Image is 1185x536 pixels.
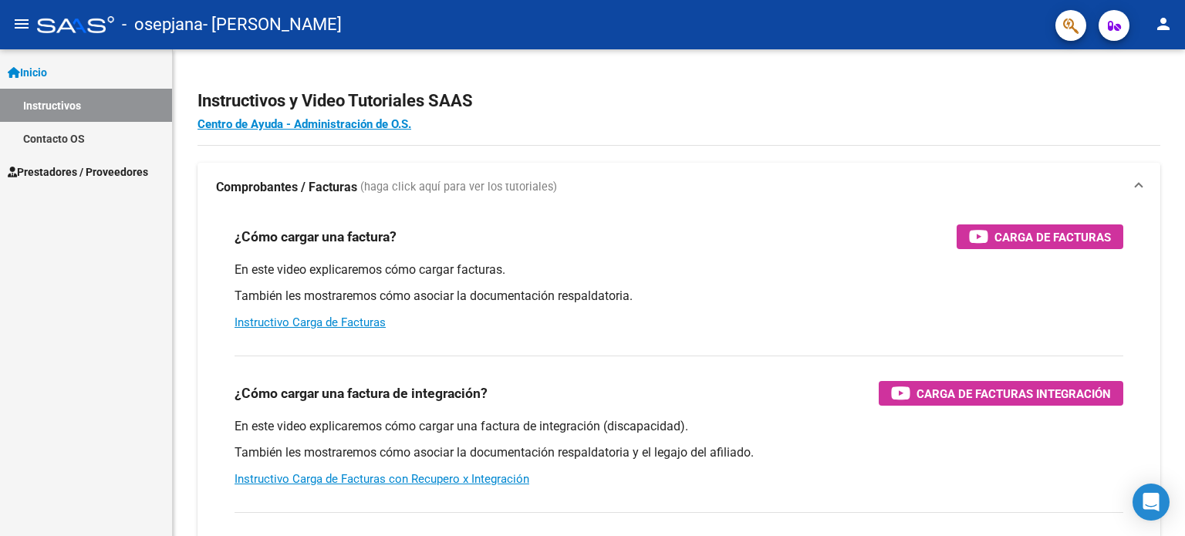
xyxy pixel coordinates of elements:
[235,472,529,486] a: Instructivo Carga de Facturas con Recupero x Integración
[235,261,1123,278] p: En este video explicaremos cómo cargar facturas.
[1154,15,1173,33] mat-icon: person
[8,64,47,81] span: Inicio
[12,15,31,33] mat-icon: menu
[197,163,1160,212] mat-expansion-panel-header: Comprobantes / Facturas (haga click aquí para ver los tutoriales)
[994,228,1111,247] span: Carga de Facturas
[235,226,397,248] h3: ¿Cómo cargar una factura?
[122,8,203,42] span: - osepjana
[203,8,342,42] span: - [PERSON_NAME]
[235,288,1123,305] p: También les mostraremos cómo asociar la documentación respaldatoria.
[197,117,411,131] a: Centro de Ayuda - Administración de O.S.
[235,418,1123,435] p: En este video explicaremos cómo cargar una factura de integración (discapacidad).
[197,86,1160,116] h2: Instructivos y Video Tutoriales SAAS
[8,163,148,180] span: Prestadores / Proveedores
[235,383,488,404] h3: ¿Cómo cargar una factura de integración?
[360,179,557,196] span: (haga click aquí para ver los tutoriales)
[235,315,386,329] a: Instructivo Carga de Facturas
[879,381,1123,406] button: Carga de Facturas Integración
[235,444,1123,461] p: También les mostraremos cómo asociar la documentación respaldatoria y el legajo del afiliado.
[1133,484,1170,521] div: Open Intercom Messenger
[216,179,357,196] strong: Comprobantes / Facturas
[957,224,1123,249] button: Carga de Facturas
[917,384,1111,403] span: Carga de Facturas Integración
